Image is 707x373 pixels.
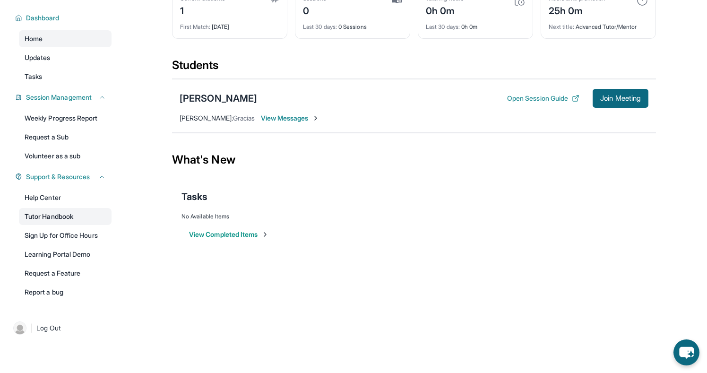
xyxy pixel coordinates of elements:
a: Volunteer as a sub [19,147,112,165]
div: [PERSON_NAME] [180,92,257,105]
a: Tutor Handbook [19,208,112,225]
button: Dashboard [22,13,106,23]
a: Request a Feature [19,265,112,282]
div: [DATE] [180,17,279,31]
div: Advanced Tutor/Mentor [549,17,648,31]
a: Request a Sub [19,129,112,146]
button: chat-button [673,339,699,365]
span: Dashboard [26,13,60,23]
button: Session Management [22,93,106,102]
span: Gracias [233,114,255,122]
a: Sign Up for Office Hours [19,227,112,244]
div: No Available Items [181,213,647,220]
div: 0h 0m [426,17,525,31]
span: Join Meeting [600,95,641,101]
a: Tasks [19,68,112,85]
a: Report a bug [19,284,112,301]
div: 25h 0m [549,2,605,17]
a: Updates [19,49,112,66]
a: |Log Out [9,318,112,338]
span: | [30,322,33,334]
span: Support & Resources [26,172,90,182]
span: Next title : [549,23,574,30]
a: Learning Portal Demo [19,246,112,263]
span: [PERSON_NAME] : [180,114,233,122]
button: Open Session Guide [507,94,579,103]
a: Home [19,30,112,47]
span: Last 30 days : [426,23,460,30]
span: Tasks [181,190,207,203]
a: Weekly Progress Report [19,110,112,127]
div: 0 [303,2,327,17]
button: Support & Resources [22,172,106,182]
a: Help Center [19,189,112,206]
img: Chevron-Right [312,114,319,122]
img: user-img [13,321,26,335]
span: Tasks [25,72,42,81]
div: 0 Sessions [303,17,402,31]
span: Updates [25,53,51,62]
span: View Messages [261,113,320,123]
span: Last 30 days : [303,23,337,30]
div: 1 [180,2,225,17]
span: First Match : [180,23,210,30]
div: Students [172,58,656,78]
span: Home [25,34,43,43]
span: Log Out [36,323,61,333]
button: View Completed Items [189,230,269,239]
span: Session Management [26,93,92,102]
button: Join Meeting [593,89,648,108]
div: What's New [172,139,656,181]
div: 0h 0m [426,2,464,17]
